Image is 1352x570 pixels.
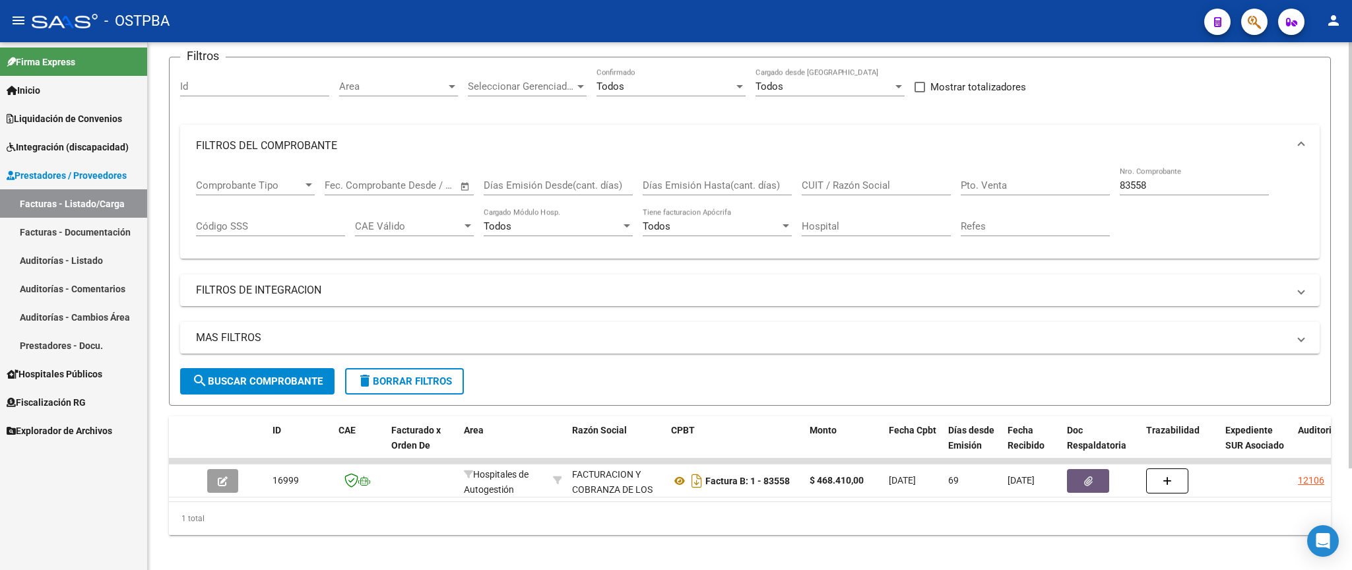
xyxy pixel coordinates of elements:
datatable-header-cell: Trazabilidad [1141,416,1220,474]
datatable-header-cell: CPBT [666,416,804,474]
button: Open calendar [458,179,473,194]
span: 69 [948,475,959,486]
datatable-header-cell: Expediente SUR Asociado [1220,416,1293,474]
mat-icon: search [192,373,208,389]
span: Facturado x Orden De [391,425,441,451]
span: - OSTPBA [104,7,170,36]
mat-panel-title: MAS FILTROS [196,331,1288,345]
span: Fecha Cpbt [889,425,936,435]
span: Mostrar totalizadores [930,79,1026,95]
span: 16999 [273,475,299,486]
span: Expediente SUR Asociado [1225,425,1284,451]
div: 30715497456 [572,467,660,495]
datatable-header-cell: Area [459,416,548,474]
datatable-header-cell: CAE [333,416,386,474]
datatable-header-cell: Fecha Cpbt [884,416,943,474]
span: Area [464,425,484,435]
input: Fecha inicio [325,179,378,191]
mat-icon: person [1326,13,1341,28]
h3: Filtros [180,47,226,65]
mat-panel-title: FILTROS DEL COMPROBANTE [196,139,1288,153]
span: Integración (discapacidad) [7,140,129,154]
datatable-header-cell: Monto [804,416,884,474]
span: Hospitales de Autogestión [464,469,529,495]
span: Firma Express [7,55,75,69]
datatable-header-cell: Doc Respaldatoria [1062,416,1141,474]
span: Liquidación de Convenios [7,111,122,126]
div: FILTROS DEL COMPROBANTE [180,167,1320,259]
span: Explorador de Archivos [7,424,112,438]
span: Buscar Comprobante [192,375,323,387]
span: Todos [756,80,783,92]
div: Open Intercom Messenger [1307,525,1339,557]
span: [DATE] [889,475,916,486]
strong: Factura B: 1 - 83558 [705,476,790,486]
div: FACTURACION Y COBRANZA DE LOS EFECTORES PUBLICOS S.E. [572,467,660,527]
datatable-header-cell: Facturado x Orden De [386,416,459,474]
span: Doc Respaldatoria [1067,425,1126,451]
span: Inicio [7,83,40,98]
button: Borrar Filtros [345,368,464,395]
span: Fiscalización RG [7,395,86,410]
span: ID [273,425,281,435]
input: Fecha fin [390,179,454,191]
span: Borrar Filtros [357,375,452,387]
span: Todos [643,220,670,232]
div: 1 total [169,502,1331,535]
span: CPBT [671,425,695,435]
span: Razón Social [572,425,627,435]
div: 12106 [1298,473,1324,488]
span: Trazabilidad [1146,425,1200,435]
datatable-header-cell: ID [267,416,333,474]
datatable-header-cell: Días desde Emisión [943,416,1002,474]
mat-icon: delete [357,373,373,389]
mat-expansion-panel-header: FILTROS DEL COMPROBANTE [180,125,1320,167]
span: CAE [338,425,356,435]
span: Area [339,80,446,92]
span: Fecha Recibido [1008,425,1045,451]
span: Todos [596,80,624,92]
span: Comprobante Tipo [196,179,303,191]
span: Seleccionar Gerenciador [468,80,575,92]
span: Hospitales Públicos [7,367,102,381]
i: Descargar documento [688,470,705,491]
span: Todos [484,220,511,232]
mat-icon: menu [11,13,26,28]
span: [DATE] [1008,475,1035,486]
span: CAE Válido [355,220,462,232]
span: Prestadores / Proveedores [7,168,127,183]
mat-expansion-panel-header: FILTROS DE INTEGRACION [180,274,1320,306]
span: Monto [810,425,837,435]
span: Días desde Emisión [948,425,994,451]
span: Auditoria [1298,425,1337,435]
datatable-header-cell: Fecha Recibido [1002,416,1062,474]
strong: $ 468.410,00 [810,475,864,486]
button: Buscar Comprobante [180,368,335,395]
mat-panel-title: FILTROS DE INTEGRACION [196,283,1288,298]
mat-expansion-panel-header: MAS FILTROS [180,322,1320,354]
datatable-header-cell: Razón Social [567,416,666,474]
